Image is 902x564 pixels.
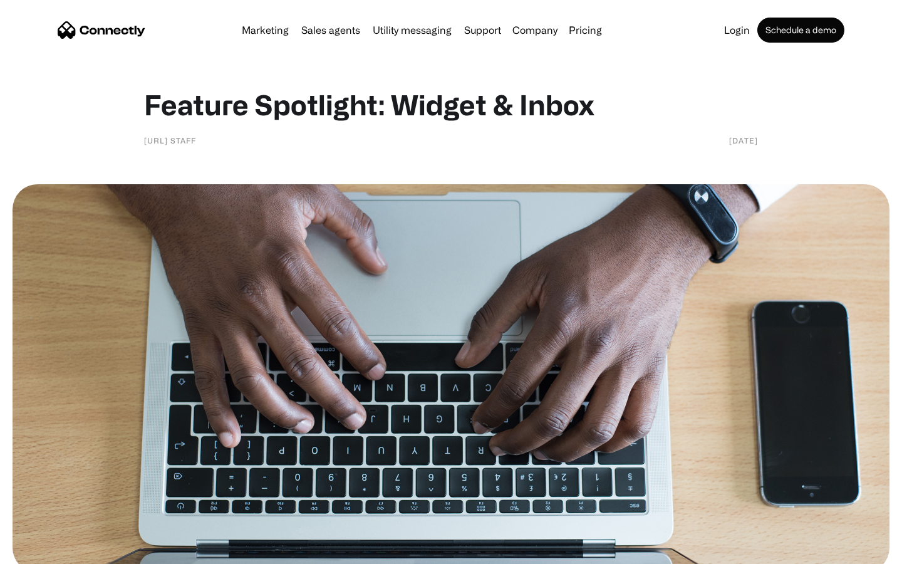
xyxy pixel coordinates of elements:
a: Sales agents [296,25,365,35]
a: Support [459,25,506,35]
a: Pricing [564,25,607,35]
aside: Language selected: English [13,542,75,560]
a: Utility messaging [368,25,457,35]
div: [DATE] [729,134,758,147]
div: Company [512,21,557,39]
div: [URL] staff [144,134,196,147]
a: Marketing [237,25,294,35]
a: Schedule a demo [757,18,844,43]
a: Login [719,25,755,35]
ul: Language list [25,542,75,560]
h1: Feature Spotlight: Widget & Inbox [144,88,758,122]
